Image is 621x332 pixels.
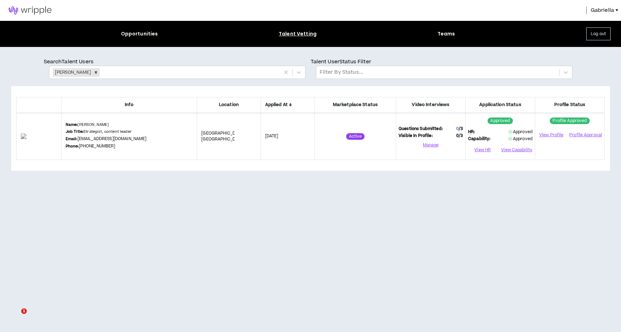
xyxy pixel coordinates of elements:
[586,27,611,40] button: Log out
[438,30,455,38] div: Teams
[399,126,443,132] span: Questions Submitted:
[121,30,158,38] div: Opportunities
[535,97,605,113] th: Profile Status
[53,68,92,77] div: [PERSON_NAME]
[265,133,310,139] p: [DATE]
[66,129,83,134] b: Job Title:
[265,102,310,108] span: Applied At
[550,118,589,124] sup: Profile Approved
[538,129,565,141] a: View Profile
[311,58,578,66] p: Talent User Status Filter
[21,308,27,314] span: 1
[61,97,197,113] th: Info
[399,140,463,151] button: Manage
[66,122,109,128] p: [PERSON_NAME]
[66,136,77,141] b: Email:
[66,122,78,127] b: Name:
[468,129,475,135] span: HR:
[7,308,24,325] iframe: Intercom live chat
[508,129,532,135] span: Approved
[591,7,614,14] span: Gabriella
[508,136,532,142] span: Approved
[466,97,535,113] th: Application Status
[21,133,57,139] img: EC3kOZzqMhtV7NdqSKgddvpWyHDSnIufc9G9g60O.png
[79,143,115,149] a: [PHONE_NUMBER]
[66,129,132,135] p: Strategist, content leader
[468,145,497,155] button: View HR
[66,144,79,149] b: Phone:
[314,97,396,113] th: Marketplace Status
[488,118,513,124] sup: Approved
[459,126,463,132] span: / 3
[197,97,261,113] th: Location
[44,58,311,66] p: Search Talent Users
[77,136,147,142] a: [EMAIL_ADDRESS][DOMAIN_NAME]
[456,126,459,132] span: 0
[201,130,245,143] span: [GEOGRAPHIC_DATA] , [GEOGRAPHIC_DATA]
[396,97,466,113] th: Video Interviews
[92,68,100,77] div: Remove Hugo Perez
[468,136,491,142] span: Capability:
[346,133,365,140] sup: Active
[569,130,602,140] button: Profile Approval
[459,133,463,139] span: / 3
[456,133,463,139] span: 0
[399,133,433,139] span: Visible In Profile:
[501,145,532,155] button: View Capability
